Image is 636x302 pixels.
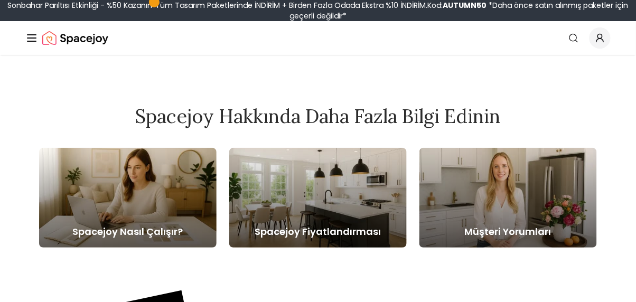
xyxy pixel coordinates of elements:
nav: Küresel [25,21,611,55]
a: Spacejoy Fiyatlandırması [229,148,407,248]
a: Müşteri Yorumları [419,148,597,248]
a: Spacejoy Nasıl Çalışır? [39,148,217,248]
font: Spacejoy Hakkında Daha Fazla Bilgi Edinin [136,104,501,128]
font: Spacejoy Fiyatlandırması [255,225,381,238]
font: Müşteri Yorumları [465,225,551,238]
img: Spacejoy Logo [42,27,108,49]
a: Uzay sevinci [42,27,108,49]
font: Spacejoy Nasıl Çalışır? [73,225,183,238]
